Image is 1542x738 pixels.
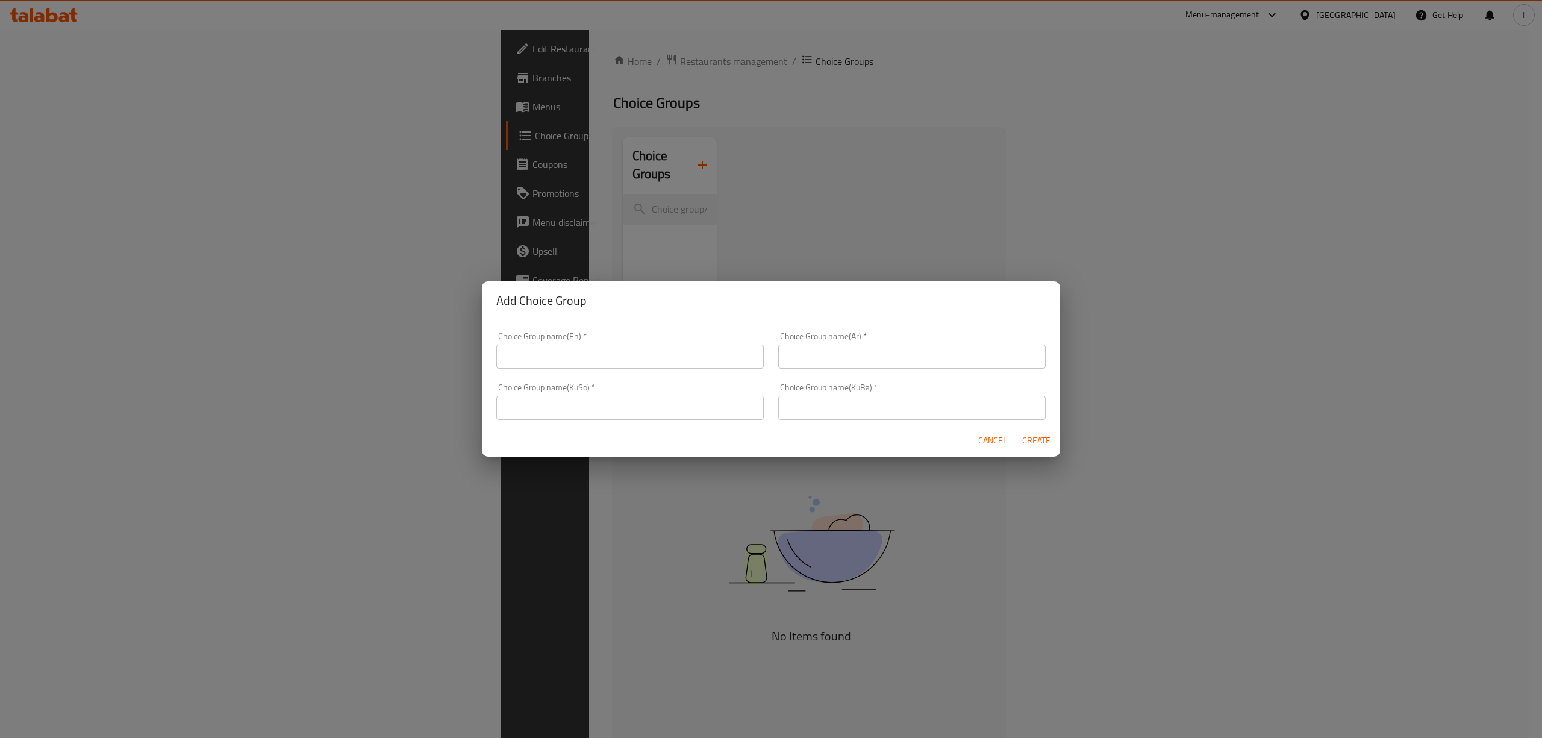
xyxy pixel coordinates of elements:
[778,396,1046,420] input: Please enter Choice Group name(KuBa)
[1017,430,1055,452] button: Create
[778,345,1046,369] input: Please enter Choice Group name(ar)
[496,291,1046,310] h2: Add Choice Group
[496,396,764,420] input: Please enter Choice Group name(KuSo)
[1022,433,1050,448] span: Create
[973,430,1012,452] button: Cancel
[496,345,764,369] input: Please enter Choice Group name(en)
[978,433,1007,448] span: Cancel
